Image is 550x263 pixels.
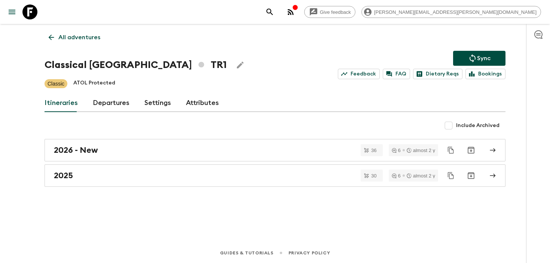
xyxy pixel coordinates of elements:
p: All adventures [58,33,100,42]
a: Privacy Policy [288,249,330,257]
button: Duplicate [444,143,458,157]
span: [PERSON_NAME][EMAIL_ADDRESS][PERSON_NAME][DOMAIN_NAME] [370,9,541,15]
a: 2026 - New [45,139,505,161]
button: Duplicate [444,169,458,182]
h1: Classical [GEOGRAPHIC_DATA] TR1 [45,58,227,72]
h2: 2025 [54,171,73,180]
div: 6 [392,148,401,153]
button: search adventures [262,4,277,19]
h2: 2026 - New [54,145,98,155]
button: menu [4,4,19,19]
a: Feedback [338,69,380,79]
div: almost 2 y [407,148,435,153]
a: Attributes [186,94,219,112]
a: All adventures [45,30,104,45]
button: Sync adventure departures to the booking engine [453,51,505,66]
p: ATOL Protected [73,79,115,88]
button: Archive [464,143,479,158]
button: Edit Adventure Title [233,58,248,72]
span: Give feedback [316,9,355,15]
a: 2025 [45,164,505,187]
span: Include Archived [456,122,499,129]
span: 36 [367,148,381,153]
a: Give feedback [304,6,355,18]
a: FAQ [383,69,410,79]
div: almost 2 y [407,173,435,178]
div: [PERSON_NAME][EMAIL_ADDRESS][PERSON_NAME][DOMAIN_NAME] [361,6,541,18]
a: Departures [93,94,129,112]
a: Settings [144,94,171,112]
p: Sync [477,54,491,63]
a: Itineraries [45,94,78,112]
p: Classic [48,80,64,87]
a: Bookings [465,69,505,79]
div: 6 [392,173,401,178]
a: Guides & Tutorials [220,249,274,257]
button: Archive [464,168,479,183]
span: 30 [367,173,381,178]
a: Dietary Reqs [413,69,462,79]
